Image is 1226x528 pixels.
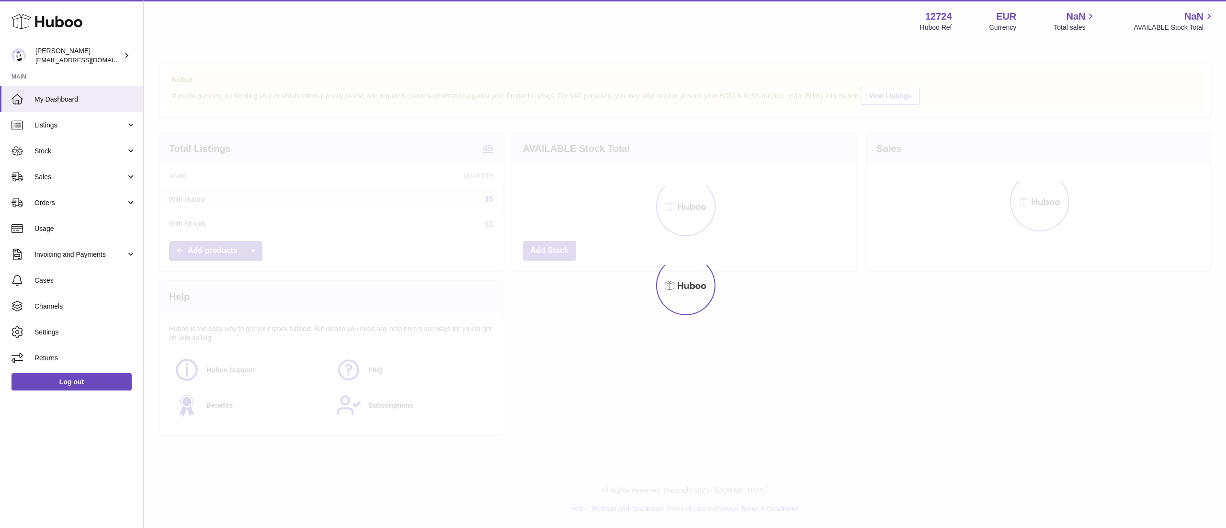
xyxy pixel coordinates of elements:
[925,10,952,23] strong: 12724
[34,224,136,233] span: Usage
[1054,10,1096,32] a: NaN Total sales
[11,373,132,390] a: Log out
[34,354,136,363] span: Returns
[920,23,952,32] div: Huboo Ref
[1134,10,1215,32] a: NaN AVAILABLE Stock Total
[34,250,126,259] span: Invoicing and Payments
[1054,23,1096,32] span: Total sales
[989,23,1017,32] div: Currency
[34,172,126,182] span: Sales
[34,302,136,311] span: Channels
[35,46,122,65] div: [PERSON_NAME]
[34,198,126,207] span: Orders
[996,10,1016,23] strong: EUR
[34,147,126,156] span: Stock
[34,95,136,104] span: My Dashboard
[34,328,136,337] span: Settings
[35,56,141,64] span: [EMAIL_ADDRESS][DOMAIN_NAME]
[34,276,136,285] span: Cases
[1134,23,1215,32] span: AVAILABLE Stock Total
[1184,10,1203,23] span: NaN
[34,121,126,130] span: Listings
[1066,10,1085,23] span: NaN
[11,48,26,63] img: internalAdmin-12724@internal.huboo.com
